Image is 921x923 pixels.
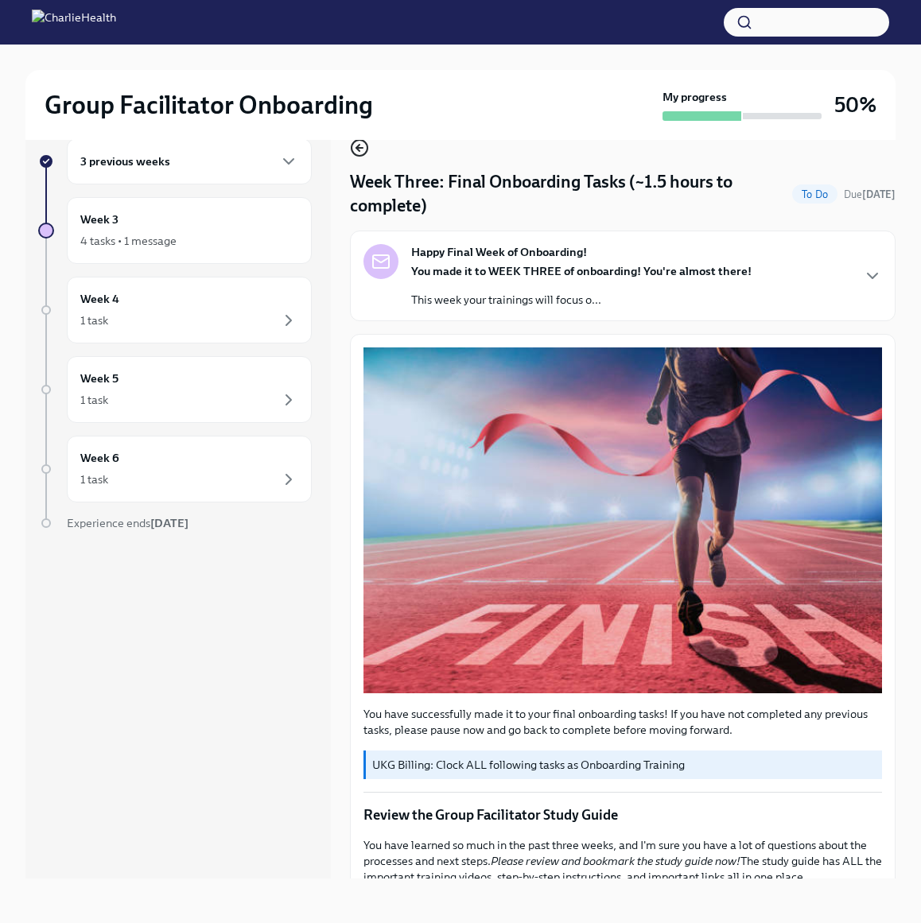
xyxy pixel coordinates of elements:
[844,188,896,200] span: Due
[372,757,876,773] p: UKG Billing: Clock ALL following tasks as Onboarding Training
[844,187,896,202] span: October 4th, 2025 10:00
[38,356,312,423] a: Week 51 task
[350,170,786,218] h4: Week Three: Final Onboarding Tasks (~1.5 hours to complete)
[38,197,312,264] a: Week 34 tasks • 1 message
[80,370,119,387] h6: Week 5
[45,89,373,121] h2: Group Facilitator Onboarding
[411,264,752,278] strong: You made it to WEEK THREE of onboarding! You're almost there!
[491,854,740,868] em: Please review and bookmark the study guide now!
[363,805,882,824] p: Review the Group Facilitator Study Guide
[834,91,876,119] h3: 50%
[363,706,882,738] p: You have successfully made it to your final onboarding tasks! If you have not completed any previ...
[80,471,108,487] div: 1 task
[38,277,312,343] a: Week 41 task
[80,312,108,328] div: 1 task
[38,436,312,502] a: Week 61 task
[663,89,727,105] strong: My progress
[80,392,108,408] div: 1 task
[411,292,752,308] p: This week your trainings will focus o...
[411,244,587,260] strong: Happy Final Week of Onboarding!
[80,449,119,467] h6: Week 6
[363,347,882,693] button: Zoom image
[80,211,119,228] h6: Week 3
[792,188,837,200] span: To Do
[67,138,312,184] div: 3 previous weeks
[32,10,116,35] img: CharlieHealth
[67,516,188,530] span: Experience ends
[80,233,177,249] div: 4 tasks • 1 message
[80,153,170,170] h6: 3 previous weeks
[80,290,119,308] h6: Week 4
[363,837,882,885] p: You have learned so much in the past three weeks, and I'm sure you have a lot of questions about ...
[150,516,188,530] strong: [DATE]
[862,188,896,200] strong: [DATE]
